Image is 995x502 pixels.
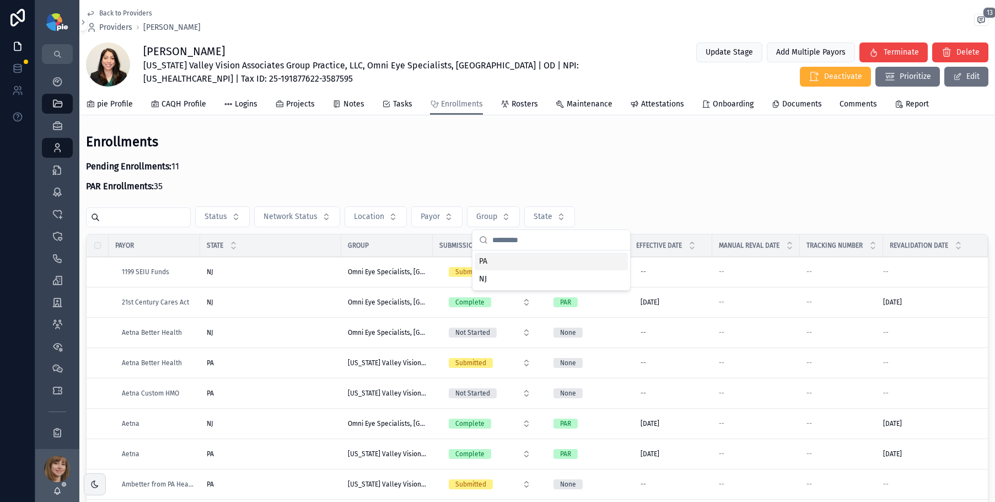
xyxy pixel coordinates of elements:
div: -- [641,480,646,489]
a: None [553,388,623,398]
div: Complete [455,297,485,307]
a: NJ [207,298,335,307]
a: Onboarding [702,94,754,116]
span: Notes [343,99,364,110]
button: Select Button [345,206,407,227]
span: -- [719,328,724,337]
a: [DATE] [883,298,975,307]
button: Select Button [440,383,540,403]
span: -- [719,480,724,489]
button: Select Button [254,206,340,227]
span: Terminate [884,47,919,58]
span: [US_STATE] Valley Vision Associates Group Practice, LLC [348,359,426,367]
a: Select Button [439,474,540,495]
a: PA [207,389,335,398]
a: [US_STATE] Valley Vision Associates Group Practice, LLC [348,450,426,458]
span: -- [719,359,724,367]
button: Prioritize [875,67,940,87]
span: Aetna Better Health [122,328,182,337]
button: Select Button [524,206,575,227]
a: -- [806,450,876,458]
a: -- [883,268,975,276]
span: Attestations [641,99,684,110]
a: [PERSON_NAME] [143,22,201,33]
span: State [534,211,552,222]
a: Maintenance [556,94,612,116]
a: None [553,358,623,368]
a: Select Button [439,413,540,434]
button: Add Multiple Payors [767,42,855,62]
span: [DATE] [883,450,902,458]
span: [US_STATE] Valley Vision Associates Group Practice, LLC, Omni Eye Specialists, [GEOGRAPHIC_DATA] ... [143,59,621,86]
a: Aetna Better Health [122,359,182,367]
span: -- [719,450,724,458]
div: Complete [455,449,485,459]
button: Update Stage [696,42,762,62]
span: PA [207,359,214,367]
span: NJ [207,328,213,337]
a: -- [636,263,706,281]
div: None [560,328,576,338]
div: PAR [560,419,571,429]
h2: Enrollments [86,133,179,151]
span: PA [207,450,214,458]
span: Projects [286,99,315,110]
button: Select Button [467,206,520,227]
span: Logins [235,99,257,110]
a: NJ [207,328,335,337]
button: Select Button [440,323,540,343]
span: Aetna [122,450,139,458]
div: Submitted [455,479,486,489]
a: 21st Century Cares Act [122,298,189,307]
a: [DATE] [883,450,975,458]
span: Effective Date [636,241,682,250]
div: None [560,479,576,489]
span: -- [806,419,812,428]
a: Omni Eye Specialists, [GEOGRAPHIC_DATA] [348,419,426,428]
a: -- [719,419,793,428]
span: Tracking Number [806,241,863,250]
a: Documents [771,94,822,116]
span: [US_STATE] Valley Vision Associates Group Practice, LLC [348,480,426,489]
a: Providers [86,22,132,33]
button: Delete [932,42,988,62]
span: Group [476,211,497,222]
span: Tasks [393,99,412,110]
a: [DATE] [636,415,706,432]
span: [DATE] [883,419,902,428]
span: NJ [207,419,213,428]
a: Aetna Better Health [122,328,193,337]
button: Edit [944,67,988,87]
span: -- [883,389,889,398]
span: Aetna Custom HMO [122,389,179,398]
div: None [560,358,576,368]
span: Location [354,211,384,222]
span: Rosters [512,99,538,110]
p: 11 [86,160,179,173]
span: Onboarding [713,99,754,110]
span: -- [883,328,889,337]
span: Update Stage [706,47,753,58]
a: -- [806,328,876,337]
a: 1199 SEIU Funds [122,268,193,276]
a: -- [719,359,793,367]
span: -- [719,298,724,307]
a: Omni Eye Specialists, [GEOGRAPHIC_DATA] [348,298,426,307]
a: 21st Century Cares Act [122,298,193,307]
a: Select Button [439,322,540,343]
a: PAR [553,419,623,429]
a: Aetna [122,419,139,428]
span: NJ [207,268,213,276]
a: -- [719,480,793,489]
a: -- [806,359,876,367]
span: -- [806,359,812,367]
span: [DATE] [883,298,902,307]
button: Select Button [411,206,462,227]
span: Omni Eye Specialists, [GEOGRAPHIC_DATA] [348,268,426,276]
span: Add Multiple Payors [776,47,846,58]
